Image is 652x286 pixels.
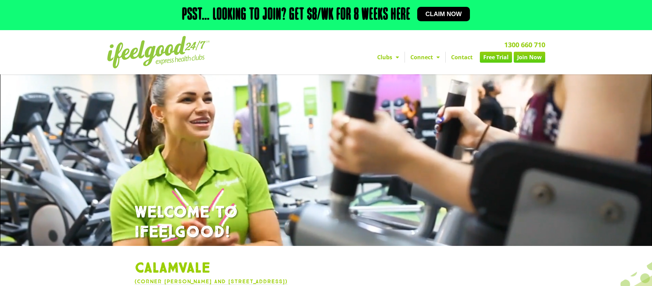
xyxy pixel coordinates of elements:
[446,52,478,63] a: Contact
[135,278,287,285] a: (Corner [PERSON_NAME] and [STREET_ADDRESS])
[372,52,405,63] a: Clubs
[135,260,518,277] h1: Calamvale
[504,40,545,49] a: 1300 660 710
[417,7,470,21] a: Claim now
[263,52,545,63] nav: Menu
[514,52,545,63] a: Join Now
[425,11,462,17] span: Claim now
[405,52,445,63] a: Connect
[182,7,410,23] h2: Psst… Looking to join? Get $8/wk for 8 weeks here
[480,52,512,63] a: Free Trial
[135,203,518,242] h1: WELCOME TO IFEELGOOD!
